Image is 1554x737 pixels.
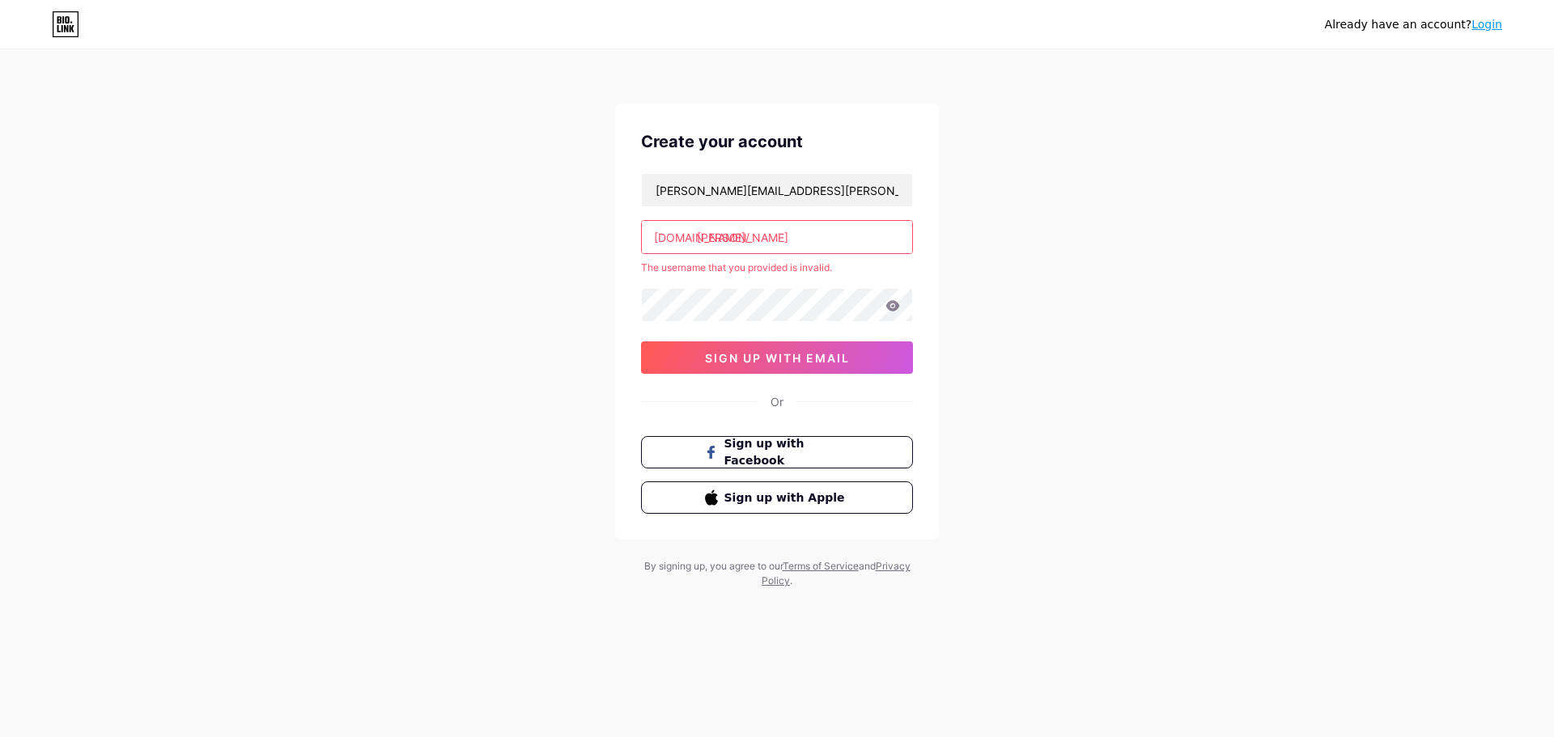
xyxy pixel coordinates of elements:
div: Create your account [641,129,913,154]
input: username [642,221,912,253]
div: Or [771,393,783,410]
button: sign up with email [641,341,913,374]
div: The username that you provided is invalid. [641,260,913,275]
input: Email [642,174,912,206]
div: Already have an account? [1325,16,1502,33]
button: Sign up with Apple [641,481,913,514]
span: Sign up with Apple [724,489,850,506]
span: Sign up with Facebook [724,435,850,469]
a: Login [1471,18,1502,31]
span: sign up with email [705,351,850,365]
div: By signing up, you agree to our and . [639,559,915,588]
button: Sign up with Facebook [641,436,913,468]
a: Terms of Service [783,560,859,572]
div: [DOMAIN_NAME]/ [654,229,749,246]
